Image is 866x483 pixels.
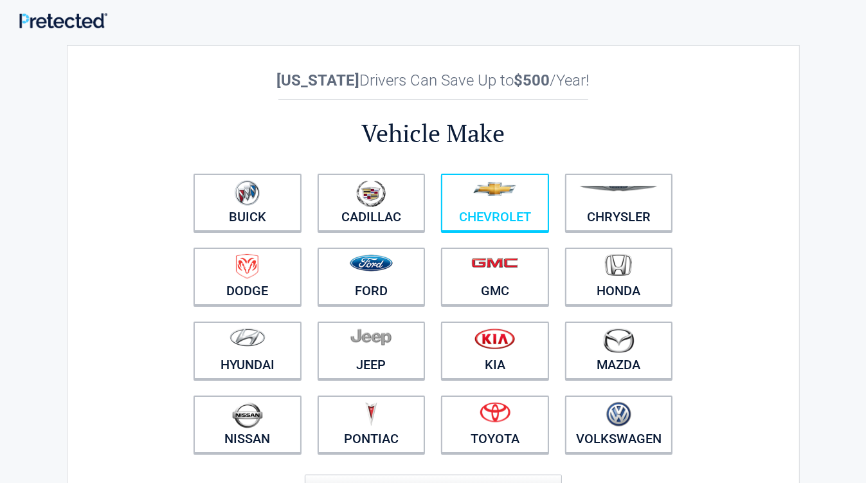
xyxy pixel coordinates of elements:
[194,396,302,453] a: Nissan
[232,402,263,428] img: nissan
[579,186,658,192] img: chrysler
[441,396,549,453] a: Toyota
[350,255,393,271] img: ford
[473,182,516,196] img: chevrolet
[194,322,302,379] a: Hyundai
[565,248,673,305] a: Honda
[186,117,681,150] h2: Vehicle Make
[230,328,266,347] img: hyundai
[514,71,550,89] b: $500
[365,402,377,426] img: pontiac
[277,71,360,89] b: [US_STATE]
[474,328,515,349] img: kia
[235,180,260,206] img: buick
[565,322,673,379] a: Mazda
[565,174,673,232] a: Chrysler
[441,322,549,379] a: Kia
[236,254,258,279] img: dodge
[318,322,426,379] a: Jeep
[318,396,426,453] a: Pontiac
[480,402,510,423] img: toyota
[318,248,426,305] a: Ford
[605,254,632,277] img: honda
[441,248,549,305] a: GMC
[356,180,386,207] img: cadillac
[194,248,302,305] a: Dodge
[606,402,631,427] img: volkswagen
[350,328,392,346] img: jeep
[471,257,518,268] img: gmc
[441,174,549,232] a: Chevrolet
[318,174,426,232] a: Cadillac
[602,328,635,353] img: mazda
[19,13,107,29] img: Main Logo
[186,71,681,89] h2: Drivers Can Save Up to /Year
[194,174,302,232] a: Buick
[565,396,673,453] a: Volkswagen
